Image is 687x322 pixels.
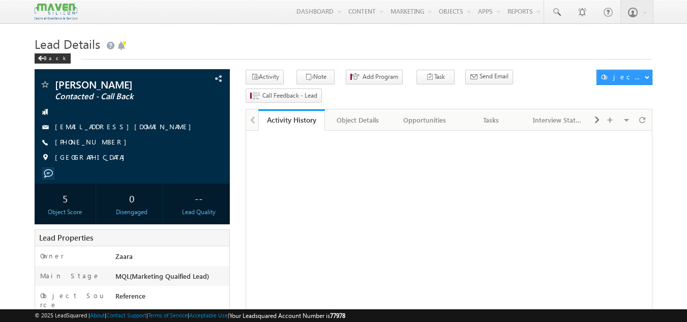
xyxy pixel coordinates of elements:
img: Custom Logo [35,3,77,20]
div: Object Score [37,208,94,217]
span: Call Feedback - Lead [262,91,317,100]
div: Reference [113,291,230,305]
div: Interview Status [533,114,582,126]
button: Call Feedback - Lead [246,89,322,103]
a: Contact Support [106,312,146,318]
a: Activity History [258,109,325,131]
label: Owner [40,251,64,260]
button: Object Actions [596,70,652,85]
label: Object Source [40,291,106,309]
a: [EMAIL_ADDRESS][DOMAIN_NAME] [55,122,196,131]
span: © 2025 LeadSquared | | | | | [35,311,345,320]
a: Opportunities [392,109,458,131]
span: Add Program [363,72,398,81]
div: Lead Quality [170,208,227,217]
div: MQL(Marketing Quaified Lead) [113,271,230,285]
span: [PHONE_NUMBER] [55,137,132,148]
span: Contacted - Call Back [55,92,175,102]
span: Lead Details [35,36,100,52]
div: Opportunities [400,114,449,126]
span: Zaara [115,252,133,260]
span: Lead Properties [39,232,93,243]
div: 0 [104,189,160,208]
a: Back [35,53,76,62]
a: Tasks [458,109,525,131]
button: Task [416,70,455,84]
span: Send Email [480,72,509,81]
span: [PERSON_NAME] [55,79,175,90]
span: Your Leadsquared Account Number is [229,312,345,319]
button: Add Program [346,70,403,84]
span: [GEOGRAPHIC_DATA] [55,153,130,163]
button: Activity [246,70,284,84]
div: Tasks [466,114,516,126]
div: Object Actions [601,72,644,81]
a: About [90,312,105,318]
a: Interview Status [525,109,591,131]
button: Note [296,70,335,84]
a: Terms of Service [148,312,188,318]
div: 5 [37,189,94,208]
div: Activity History [266,115,317,125]
a: Object Details [325,109,392,131]
label: Main Stage [40,271,100,280]
div: Object Details [333,114,382,126]
a: Acceptable Use [189,312,228,318]
button: Send Email [465,70,513,84]
div: Disengaged [104,208,160,217]
div: -- [170,189,227,208]
span: 77978 [330,312,345,319]
div: Back [35,53,71,64]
